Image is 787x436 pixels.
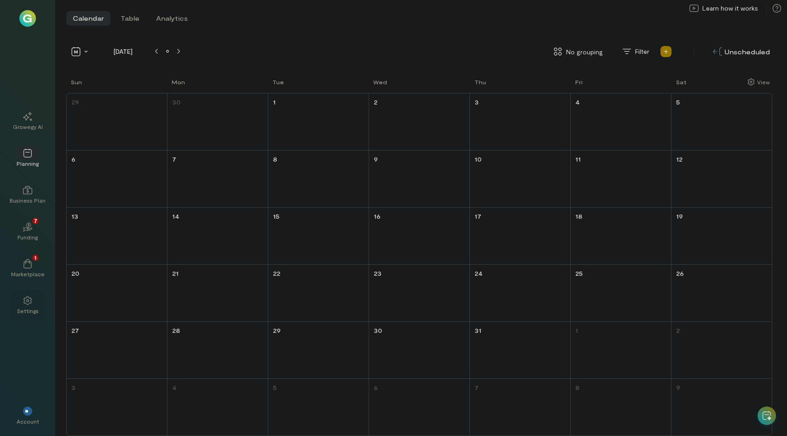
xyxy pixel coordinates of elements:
[168,93,268,150] td: June 30, 2025
[571,77,584,93] a: Friday
[674,267,686,280] a: July 26, 2025
[372,267,383,280] a: July 23, 2025
[372,95,379,109] a: July 2, 2025
[671,93,772,150] td: July 5, 2025
[271,152,279,166] a: July 8, 2025
[71,78,82,86] div: Sun
[369,264,470,321] td: July 23, 2025
[150,11,194,26] button: Analytics
[69,152,77,166] a: July 6, 2025
[69,381,77,394] a: August 3, 2025
[268,264,369,321] td: July 22, 2025
[11,141,44,174] a: Planning
[676,78,687,86] div: Sat
[473,152,483,166] a: July 10, 2025
[69,209,80,223] a: July 13, 2025
[170,152,178,166] a: July 7, 2025
[570,264,671,321] td: July 25, 2025
[268,77,286,93] a: Tuesday
[473,267,485,280] a: July 24, 2025
[168,322,268,379] td: July 28, 2025
[369,150,470,207] td: July 9, 2025
[671,322,772,379] td: August 2, 2025
[573,324,580,337] a: August 1, 2025
[170,324,182,337] a: July 28, 2025
[268,207,369,264] td: July 15, 2025
[114,11,146,26] button: Table
[659,44,673,59] div: Add new program
[570,322,671,379] td: August 1, 2025
[11,270,45,278] div: Marketplace
[17,418,39,425] div: Account
[372,152,380,166] a: July 9, 2025
[702,4,758,13] span: Learn how it works
[369,207,470,264] td: July 16, 2025
[369,77,389,93] a: Wednesday
[570,150,671,207] td: July 11, 2025
[573,152,583,166] a: July 11, 2025
[69,267,81,280] a: July 20, 2025
[167,77,187,93] a: Monday
[372,381,380,394] a: August 6, 2025
[473,209,483,223] a: July 17, 2025
[268,93,369,150] td: July 1, 2025
[573,209,584,223] a: July 18, 2025
[674,209,685,223] a: July 19, 2025
[11,252,44,285] a: Marketplace
[67,93,168,150] td: June 29, 2025
[674,381,682,394] a: August 9, 2025
[757,78,770,86] div: View
[271,209,281,223] a: July 15, 2025
[11,178,44,211] a: Business Plan
[373,78,387,86] div: Wed
[172,78,185,86] div: Mon
[95,47,151,56] span: [DATE]
[473,381,480,394] a: August 7, 2025
[475,78,486,86] div: Thu
[369,379,470,436] td: August 6, 2025
[469,264,570,321] td: July 24, 2025
[11,289,44,322] a: Settings
[372,209,382,223] a: July 16, 2025
[168,379,268,436] td: August 4, 2025
[469,150,570,207] td: July 10, 2025
[674,152,684,166] a: July 12, 2025
[671,379,772,436] td: August 9, 2025
[268,322,369,379] td: July 29, 2025
[575,78,583,86] div: Fri
[745,76,772,88] div: Show columns
[268,150,369,207] td: July 8, 2025
[67,207,168,264] td: July 13, 2025
[17,160,39,167] div: Planning
[17,307,39,314] div: Settings
[473,324,483,337] a: July 31, 2025
[674,95,682,109] a: July 5, 2025
[268,379,369,436] td: August 5, 2025
[573,95,582,109] a: July 4, 2025
[170,381,179,394] a: August 4, 2025
[469,322,570,379] td: July 31, 2025
[635,47,649,56] span: Filter
[369,322,470,379] td: July 30, 2025
[168,264,268,321] td: July 21, 2025
[13,123,43,130] div: Growegy AI
[271,381,278,394] a: August 5, 2025
[566,47,603,57] span: No grouping
[11,215,44,248] a: Funding
[67,264,168,321] td: July 20, 2025
[17,233,38,241] div: Funding
[271,95,278,109] a: July 1, 2025
[10,197,46,204] div: Business Plan
[170,267,180,280] a: July 21, 2025
[170,209,181,223] a: July 14, 2025
[67,322,168,379] td: July 27, 2025
[470,77,488,93] a: Thursday
[369,93,470,150] td: July 2, 2025
[570,207,671,264] td: July 18, 2025
[469,379,570,436] td: August 7, 2025
[69,324,81,337] a: July 27, 2025
[66,77,84,93] a: Sunday
[573,381,581,394] a: August 8, 2025
[271,267,282,280] a: July 22, 2025
[168,150,268,207] td: July 7, 2025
